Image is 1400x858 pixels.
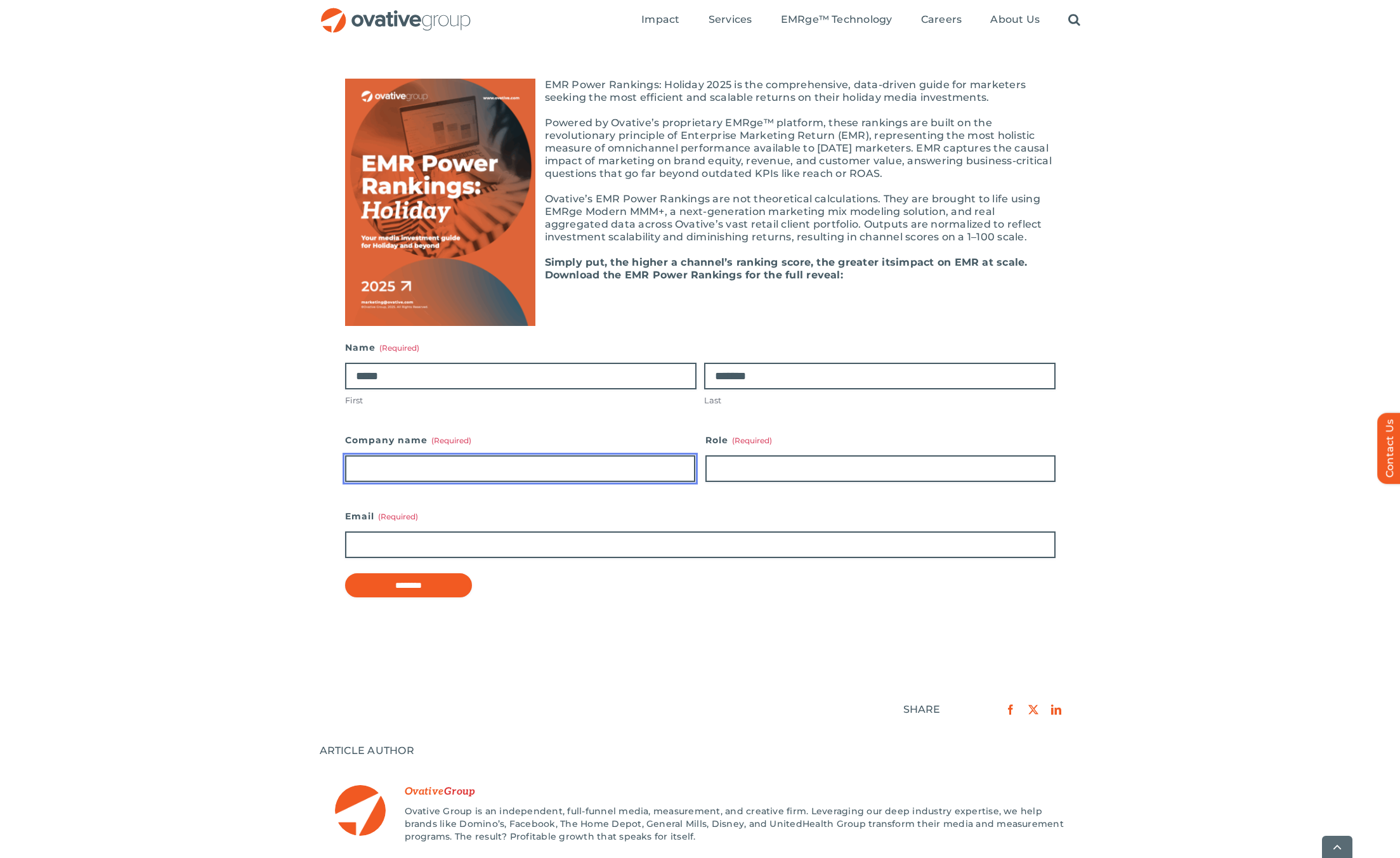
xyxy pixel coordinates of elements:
span: Careers [921,13,962,26]
span: Impact [641,13,679,26]
a: Facebook [999,701,1022,718]
a: Services [709,13,752,27]
a: OG_Full_horizontal_RGB [320,6,472,18]
a: About Us [990,13,1040,27]
label: Role [705,431,1056,449]
a: Search [1068,13,1080,27]
div: SHARE [903,703,941,716]
a: Careers [921,13,962,27]
span: (Required) [732,436,772,445]
span: (Required) [379,343,419,353]
label: Last [704,394,1056,406]
a: LinkedIn [1045,701,1068,718]
b: Simply put, the higher a channel’s ranking score, the greater its [545,256,896,268]
legend: Name [345,339,419,356]
span: EMRge™ Technology [781,13,893,26]
label: First [345,394,697,406]
label: Company name [345,431,695,449]
p: Ovative’s EMR Power Rankings are not theoretical calculations. They are brought to life using EMR... [345,193,1056,244]
label: Email [345,507,1056,525]
span: Last Name [444,786,475,798]
b: impact on EMR at scale. Download the EMR Power Rankings for the full reveal: [545,256,1028,281]
span: (Required) [378,512,418,521]
p: EMR Power Rankings: Holiday 2025 is the comprehensive, data-driven guide for marketers seeking th... [345,79,1056,104]
div: ARTICLE AUTHOR [320,744,1081,757]
a: EMRge™ Technology [781,13,893,27]
span: About Us [990,13,1040,26]
a: X [1022,701,1045,718]
p: Powered by Ovative’s proprietary EMRge™ platform, these rankings are built on the revolutionary p... [345,117,1056,180]
span: (Required) [431,436,471,445]
span: Services [709,13,752,26]
a: Impact [641,13,679,27]
span: First Name [405,786,444,798]
p: Ovative Group is an independent, full-funnel media, measurement, and creative firm. Leveraging ou... [405,805,1066,843]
